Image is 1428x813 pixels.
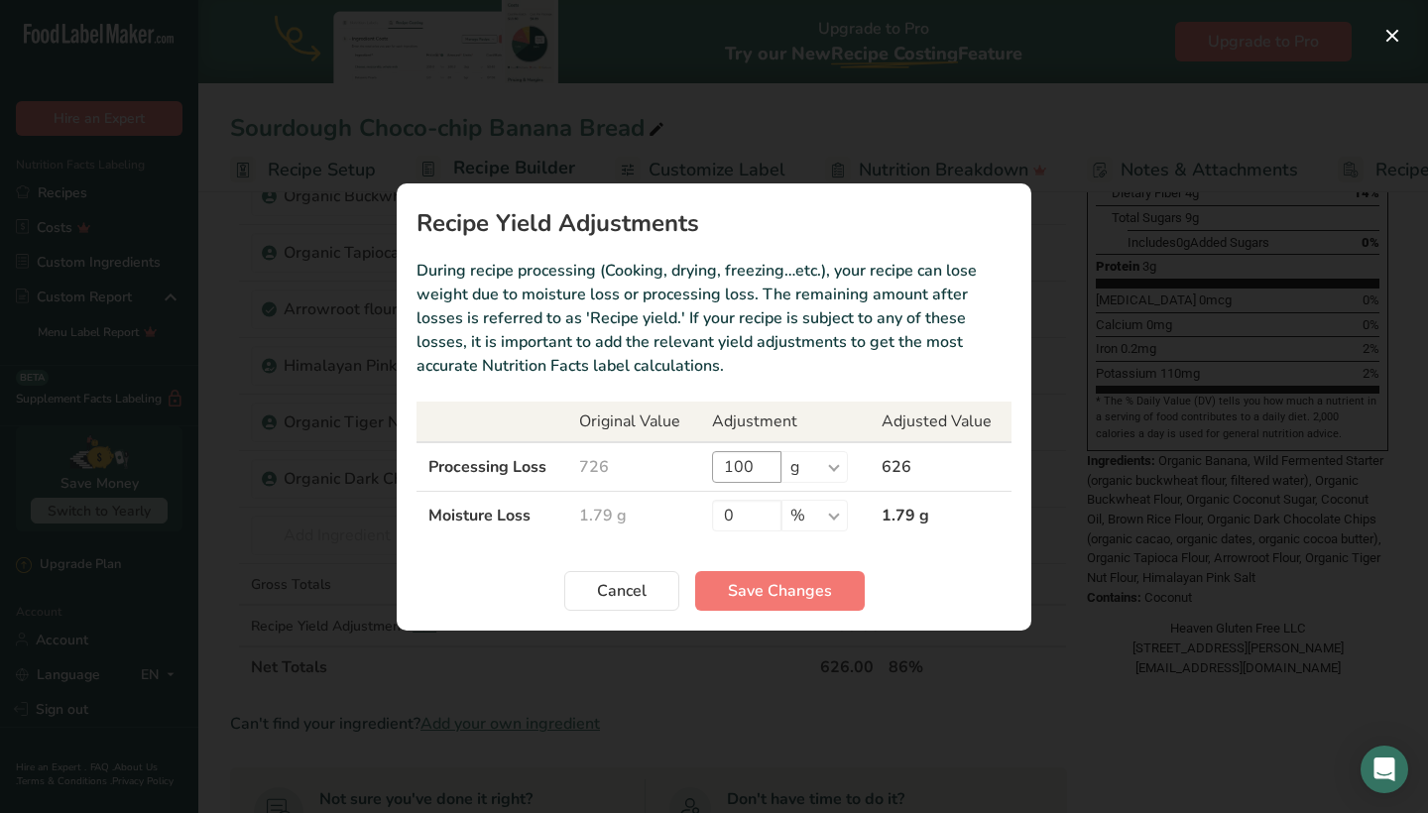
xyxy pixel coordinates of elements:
th: Adjustment [700,402,870,442]
th: Adjusted Value [870,402,1011,442]
td: 726 [567,442,700,492]
th: Original Value [567,402,700,442]
td: 1.79 g [870,491,1011,539]
span: Cancel [597,579,647,603]
td: 626 [870,442,1011,492]
div: Open Intercom Messenger [1361,746,1408,793]
span: Save Changes [728,579,832,603]
h1: Recipe Yield Adjustments [416,211,1011,235]
td: Processing Loss [416,442,567,492]
button: Cancel [564,571,679,611]
td: Moisture Loss [416,491,567,539]
p: During recipe processing (Cooking, drying, freezing…etc.), your recipe can lose weight due to moi... [416,259,1011,378]
button: Save Changes [695,571,865,611]
td: 1.79 g [567,491,700,539]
